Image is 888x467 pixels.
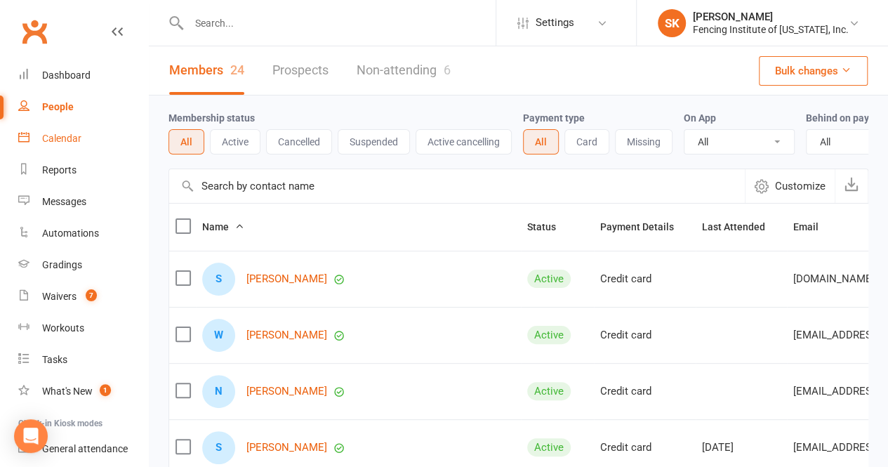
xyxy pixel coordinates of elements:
[246,442,327,454] a: [PERSON_NAME]
[202,431,235,464] div: Skippy
[168,112,255,124] label: Membership status
[775,178,826,195] span: Customize
[202,375,235,408] div: Nathan
[202,319,235,352] div: William
[42,70,91,81] div: Dashboard
[202,263,235,296] div: Simeon
[600,386,689,397] div: Credit card
[42,322,84,334] div: Workouts
[18,123,148,154] a: Calendar
[210,129,260,154] button: Active
[600,273,689,285] div: Credit card
[18,218,148,249] a: Automations
[42,259,82,270] div: Gradings
[684,112,716,124] label: On App
[600,329,689,341] div: Credit card
[202,218,244,235] button: Name
[658,9,686,37] div: SK
[18,91,148,123] a: People
[536,7,574,39] span: Settings
[18,249,148,281] a: Gradings
[17,14,52,49] a: Clubworx
[14,419,48,453] div: Open Intercom Messenger
[100,384,111,396] span: 1
[18,186,148,218] a: Messages
[42,164,77,176] div: Reports
[42,443,128,454] div: General attendance
[185,13,496,33] input: Search...
[18,313,148,344] a: Workouts
[246,386,327,397] a: [PERSON_NAME]
[202,221,244,232] span: Name
[42,291,77,302] div: Waivers
[357,46,451,95] a: Non-attending6
[18,344,148,376] a: Tasks
[18,60,148,91] a: Dashboard
[527,438,571,456] div: Active
[272,46,329,95] a: Prospects
[169,46,244,95] a: Members24
[444,63,451,77] div: 6
[246,329,327,341] a: [PERSON_NAME]
[86,289,97,301] span: 7
[18,154,148,186] a: Reports
[42,354,67,365] div: Tasks
[266,129,332,154] button: Cancelled
[18,376,148,407] a: What's New1
[793,218,834,235] button: Email
[42,101,74,112] div: People
[702,442,781,454] div: [DATE]
[693,23,849,36] div: Fencing Institute of [US_STATE], Inc.
[42,196,86,207] div: Messages
[600,221,689,232] span: Payment Details
[18,433,148,465] a: General attendance kiosk mode
[338,129,410,154] button: Suspended
[702,218,781,235] button: Last Attended
[42,133,81,144] div: Calendar
[42,386,93,397] div: What's New
[564,129,609,154] button: Card
[693,11,849,23] div: [PERSON_NAME]
[527,218,571,235] button: Status
[759,56,868,86] button: Bulk changes
[416,129,512,154] button: Active cancelling
[745,169,835,203] button: Customize
[168,129,204,154] button: All
[527,326,571,344] div: Active
[600,442,689,454] div: Credit card
[230,63,244,77] div: 24
[246,273,327,285] a: [PERSON_NAME]
[527,270,571,288] div: Active
[702,221,781,232] span: Last Attended
[600,218,689,235] button: Payment Details
[527,382,571,400] div: Active
[18,281,148,313] a: Waivers 7
[42,228,99,239] div: Automations
[615,129,672,154] button: Missing
[523,129,559,154] button: All
[793,221,834,232] span: Email
[169,169,745,203] input: Search by contact name
[527,221,571,232] span: Status
[523,112,585,124] label: Payment type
